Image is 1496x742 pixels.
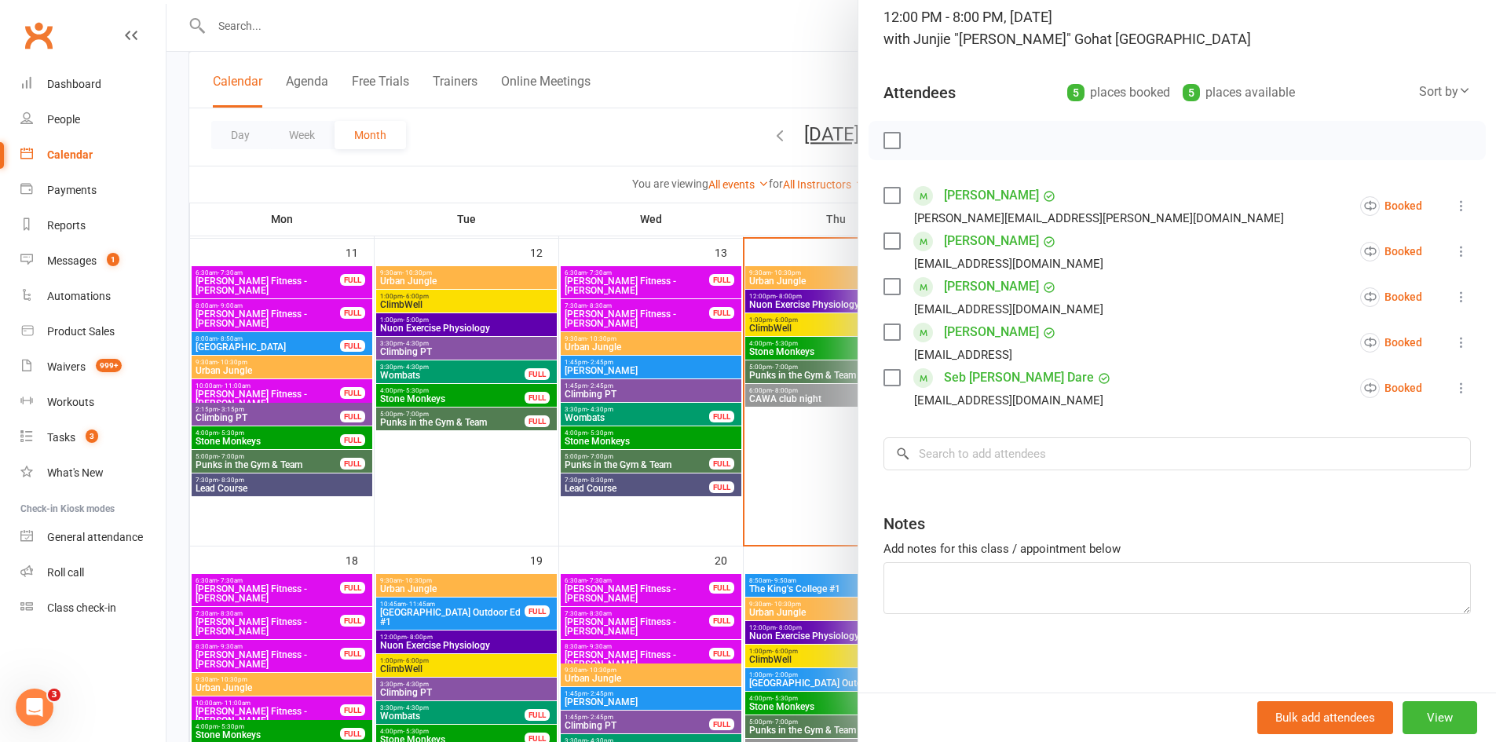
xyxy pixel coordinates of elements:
div: Booked [1360,378,1422,398]
a: Roll call [20,555,166,590]
div: Booked [1360,333,1422,353]
a: Tasks 3 [20,420,166,455]
button: View [1403,701,1477,734]
span: with Junjie "[PERSON_NAME]" Goh [883,31,1099,47]
div: [EMAIL_ADDRESS][DOMAIN_NAME] [914,299,1103,320]
button: Bulk add attendees [1257,701,1393,734]
div: Add notes for this class / appointment below [883,539,1471,558]
div: Dashboard [47,78,101,90]
span: 3 [86,429,98,443]
span: at [GEOGRAPHIC_DATA] [1099,31,1251,47]
div: places available [1183,82,1295,104]
div: Notes [883,513,925,535]
a: Clubworx [19,16,58,55]
div: [EMAIL_ADDRESS][DOMAIN_NAME] [914,390,1103,411]
a: Payments [20,173,166,208]
div: Waivers [47,360,86,373]
div: [PERSON_NAME][EMAIL_ADDRESS][PERSON_NAME][DOMAIN_NAME] [914,208,1284,228]
div: What's New [47,466,104,479]
div: places booked [1067,82,1170,104]
a: Workouts [20,385,166,420]
a: Product Sales [20,314,166,349]
a: Waivers 999+ [20,349,166,385]
div: [EMAIL_ADDRESS] [914,345,1012,365]
div: Messages [47,254,97,267]
div: Attendees [883,82,956,104]
a: Reports [20,208,166,243]
span: 3 [48,689,60,701]
input: Search to add attendees [883,437,1471,470]
div: 12:00 PM - 8:00 PM, [DATE] [883,6,1471,50]
span: 1 [107,253,119,266]
div: People [47,113,80,126]
div: 5 [1183,84,1200,101]
div: General attendance [47,531,143,543]
a: Messages 1 [20,243,166,279]
div: Payments [47,184,97,196]
div: Calendar [47,148,93,161]
div: Automations [47,290,111,302]
div: Tasks [47,431,75,444]
div: Product Sales [47,325,115,338]
a: Class kiosk mode [20,590,166,626]
a: What's New [20,455,166,491]
div: Sort by [1419,82,1471,102]
a: People [20,102,166,137]
a: [PERSON_NAME] [944,183,1039,208]
a: Dashboard [20,67,166,102]
span: 999+ [96,359,122,372]
a: [PERSON_NAME] [944,274,1039,299]
a: Seb [PERSON_NAME] Dare [944,365,1094,390]
div: Booked [1360,242,1422,261]
div: Booked [1360,287,1422,307]
div: Reports [47,219,86,232]
a: Calendar [20,137,166,173]
a: Automations [20,279,166,314]
div: Roll call [47,566,84,579]
div: Booked [1360,196,1422,216]
div: [EMAIL_ADDRESS][DOMAIN_NAME] [914,254,1103,274]
a: [PERSON_NAME] [944,320,1039,345]
div: Workouts [47,396,94,408]
a: [PERSON_NAME] [944,228,1039,254]
a: General attendance kiosk mode [20,520,166,555]
iframe: Intercom live chat [16,689,53,726]
div: Class check-in [47,601,116,614]
div: 5 [1067,84,1085,101]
